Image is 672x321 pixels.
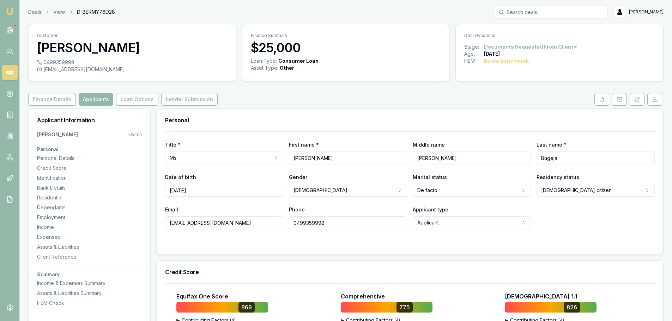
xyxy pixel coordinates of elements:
[176,292,228,301] p: Equifax One Score
[37,66,228,73] div: [EMAIL_ADDRESS][DOMAIN_NAME]
[251,41,441,55] h3: $25,000
[484,57,529,64] div: Below Benchmark
[37,174,142,181] div: Identification
[165,206,178,212] label: Email
[396,302,413,313] div: 775
[161,93,218,106] button: Lender Submission
[413,142,445,148] label: Middle name
[537,174,579,180] label: Residency status
[115,93,160,106] a: Loan Options
[464,43,484,50] div: Stage:
[37,243,142,251] div: Assets & Liabilities
[289,142,319,148] label: First name *
[37,194,142,201] div: Residential
[165,184,283,197] input: DD/MM/YYYY
[37,165,142,172] div: Credit Score
[79,93,113,106] button: Applicants
[6,7,14,16] img: emu-icon-u.png
[484,50,500,57] div: [DATE]
[484,43,578,50] button: Documents Requested From Client
[289,174,307,180] label: Gender
[165,117,655,123] h3: Personal
[464,50,484,57] div: Age:
[53,8,65,16] a: View
[537,142,567,148] label: Last name *
[160,93,219,106] a: Lender Submission
[165,269,655,275] h3: Credit Score
[280,64,294,72] div: Other
[629,9,664,15] span: [PERSON_NAME]
[37,155,142,162] div: Personal Details
[495,6,608,18] input: Search deals
[413,206,448,212] label: Applicant type
[37,253,142,260] div: Client Reference
[165,174,196,180] label: Date of birth
[37,33,228,38] p: Customer
[37,117,142,123] h3: Applicant Information
[37,184,142,191] div: Bank Details
[238,302,255,313] div: 869
[28,8,115,16] nav: breadcrumb
[37,290,142,297] div: Assets & Liabilities Summary
[37,280,142,287] div: Income & Expenses Summary
[37,214,142,221] div: Employment
[37,300,142,307] div: HEM Check
[37,59,228,66] div: 0499359998
[77,93,115,106] a: Applicants
[128,132,142,137] div: switch
[116,93,158,106] button: Loan Options
[77,8,115,16] span: D-BERMY76D28
[37,131,78,138] div: [PERSON_NAME]
[37,272,142,277] h3: Summary
[341,292,385,301] p: Comprehensive
[413,174,447,180] label: Marital status
[251,64,278,72] div: Asset Type :
[165,142,181,148] label: Title *
[464,33,655,38] p: Deal Dynamics
[464,57,484,64] div: HEM:
[37,41,228,55] h3: [PERSON_NAME]
[28,93,77,106] a: Finance Details
[28,8,41,16] a: Deals
[505,292,577,301] p: [DEMOGRAPHIC_DATA] 1.1
[289,206,305,212] label: Phone
[37,224,142,231] div: Income
[289,216,407,229] input: 0431 234 567
[37,147,142,152] h3: Personal
[28,93,76,106] button: Finance Details
[251,33,441,38] p: Finance Summary
[278,57,319,64] div: Consumer Loan
[37,234,142,241] div: Expenses
[564,302,580,313] div: 826
[251,57,277,64] div: Loan Type:
[37,204,142,211] div: Dependants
